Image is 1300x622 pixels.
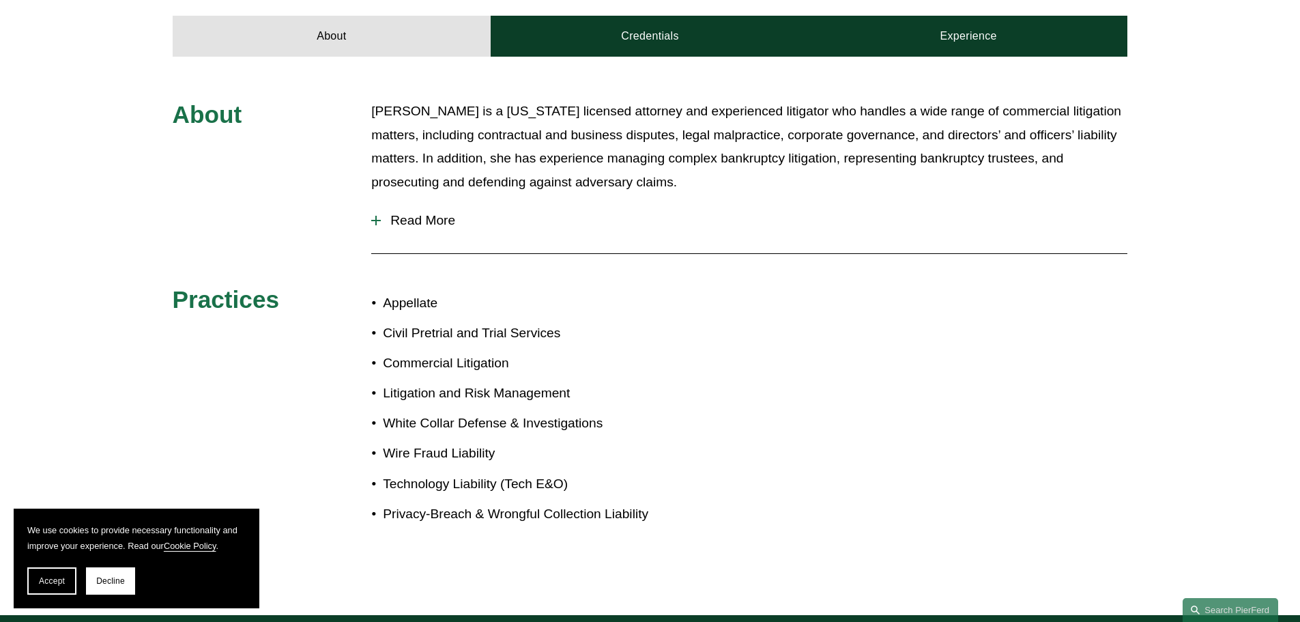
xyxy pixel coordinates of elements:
[491,16,809,57] a: Credentials
[173,101,242,128] span: About
[173,286,280,313] span: Practices
[383,382,650,406] p: Litigation and Risk Management
[383,503,650,526] p: Privacy-Breach & Wrongful Collection Liability
[1183,598,1278,622] a: Search this site
[383,322,650,345] p: Civil Pretrial and Trial Services
[14,509,259,608] section: Cookie banner
[371,203,1127,238] button: Read More
[809,16,1128,57] a: Experience
[86,567,135,595] button: Decline
[164,541,216,551] a: Cookie Policy
[39,576,65,586] span: Accept
[383,352,650,376] p: Commercial Litigation
[381,213,1127,228] span: Read More
[371,100,1127,194] p: [PERSON_NAME] is a [US_STATE] licensed attorney and experienced litigator who handles a wide rang...
[173,16,491,57] a: About
[383,442,650,466] p: Wire Fraud Liability
[96,576,125,586] span: Decline
[27,522,246,554] p: We use cookies to provide necessary functionality and improve your experience. Read our .
[383,472,650,496] p: Technology Liability (Tech E&O)
[383,412,650,436] p: White Collar Defense & Investigations
[27,567,76,595] button: Accept
[383,292,650,315] p: Appellate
